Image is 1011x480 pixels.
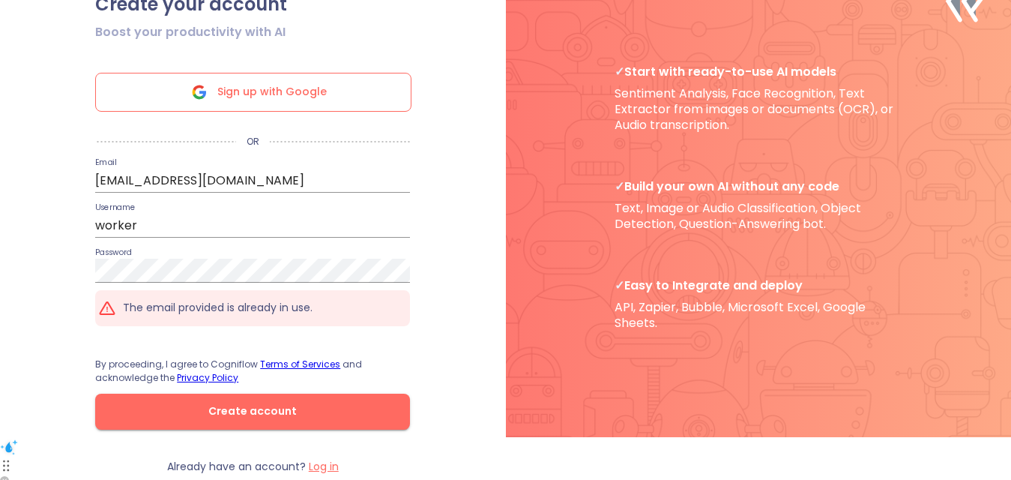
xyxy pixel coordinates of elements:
[95,202,136,211] label: Username
[615,63,624,80] b: ✓
[260,358,340,370] a: Terms of Services
[119,402,386,421] span: Create account
[123,301,313,315] p: The email provided is already in use.
[167,460,339,474] p: Already have an account?
[615,178,903,194] span: Build your own AI without any code
[615,277,903,331] p: API, Zapier, Bubble, Microsoft Excel, Google Sheets.
[95,247,132,256] label: Password
[615,277,624,294] b: ✓
[615,64,903,133] p: Sentiment Analysis, Face Recognition, Text Extractor from images or documents (OCR), or Audio tra...
[95,23,286,41] span: Boost your productivity with AI
[177,371,238,384] a: Privacy Policy
[95,157,116,166] label: Email
[236,136,270,148] p: OR
[309,459,339,474] label: Log in
[615,178,624,195] b: ✓
[95,358,410,385] p: By proceeding, I agree to Cogniflow and acknowledge the
[95,73,411,112] div: Sign up with Google
[615,178,903,232] p: Text, Image or Audio Classification, Object Detection, Question-Answering bot.
[615,277,903,293] span: Easy to Integrate and deploy
[95,394,410,430] button: Create account
[217,73,327,111] span: Sign up with Google
[615,64,903,79] span: Start with ready-to-use AI models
